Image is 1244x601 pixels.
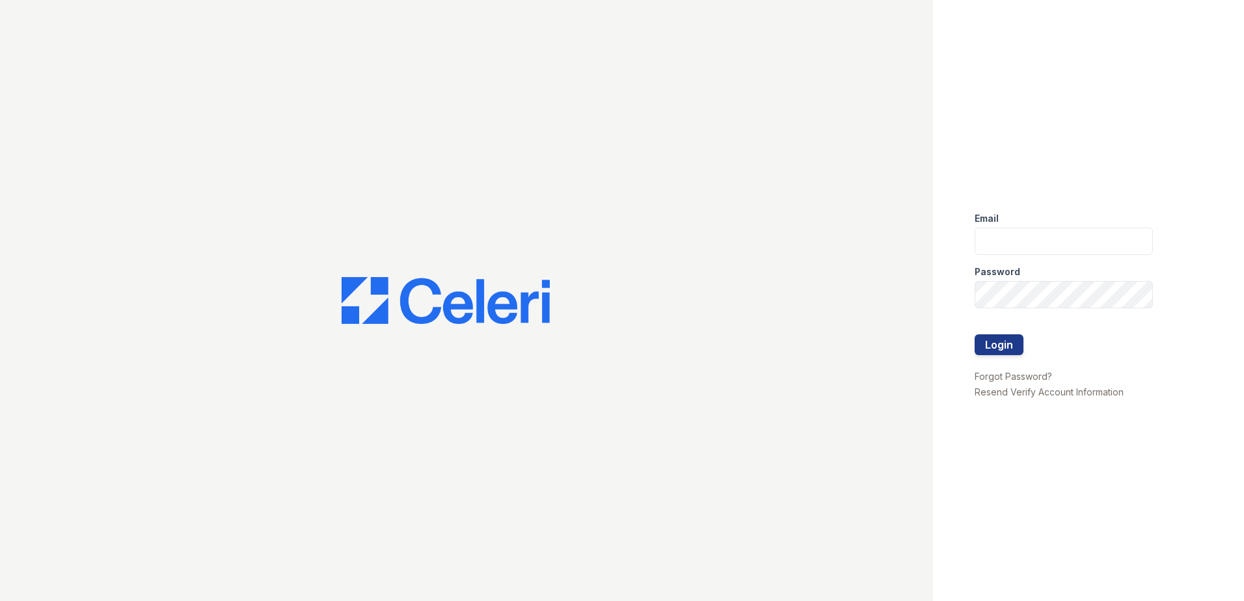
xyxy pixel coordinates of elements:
[975,371,1052,382] a: Forgot Password?
[975,386,1124,397] a: Resend Verify Account Information
[342,277,550,324] img: CE_Logo_Blue-a8612792a0a2168367f1c8372b55b34899dd931a85d93a1a3d3e32e68fde9ad4.png
[975,265,1020,278] label: Password
[975,334,1023,355] button: Login
[975,212,999,225] label: Email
